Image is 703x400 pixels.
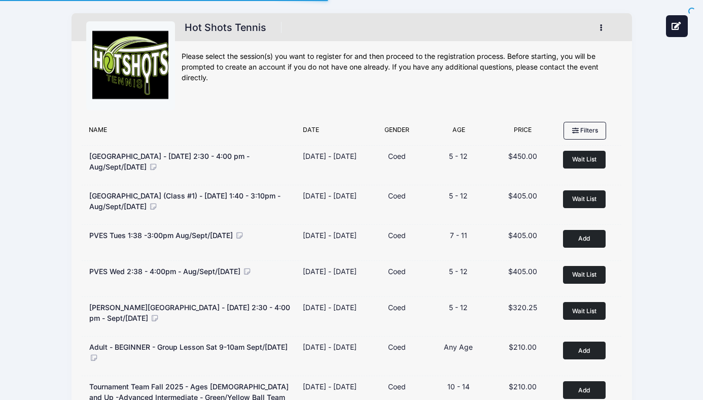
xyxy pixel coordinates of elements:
[449,303,468,312] span: 5 - 12
[388,343,406,351] span: Coed
[449,191,468,200] span: 5 - 12
[182,19,270,37] h1: Hot Shots Tennis
[388,231,406,240] span: Coed
[509,343,537,351] span: $210.00
[508,152,537,160] span: $450.00
[388,267,406,276] span: Coed
[564,122,606,139] button: Filters
[449,152,468,160] span: 5 - 12
[303,151,357,161] div: [DATE] - [DATE]
[563,266,606,284] button: Wait List
[508,191,537,200] span: $405.00
[89,267,240,276] span: PVES Wed 2:38 - 4:00pm - Aug/Sept/[DATE]
[563,190,606,208] button: Wait List
[388,191,406,200] span: Coed
[508,231,537,240] span: $405.00
[303,342,357,352] div: [DATE] - [DATE]
[303,381,357,392] div: [DATE] - [DATE]
[450,231,467,240] span: 7 - 11
[84,125,298,140] div: Name
[447,382,470,391] span: 10 - 14
[427,125,491,140] div: Age
[89,152,250,171] span: [GEOGRAPHIC_DATA] - [DATE] 2:30 - 4:00 pm - Aug/Sept/[DATE]
[563,302,606,320] button: Wait List
[388,152,406,160] span: Coed
[303,230,357,241] div: [DATE] - [DATE]
[572,307,596,315] span: Wait List
[491,125,555,140] div: Price
[509,382,537,391] span: $210.00
[89,303,290,322] span: [PERSON_NAME][GEOGRAPHIC_DATA] - [DATE] 2:30 - 4:00 pm - Sept/[DATE]
[572,271,596,278] span: Wait List
[563,342,606,359] button: Add
[298,125,367,140] div: Date
[89,343,288,351] span: Adult - BEGINNER - Group Lesson Sat 9-10am Sept/[DATE]
[388,382,406,391] span: Coed
[563,151,606,169] button: Wait List
[303,190,357,201] div: [DATE] - [DATE]
[368,125,427,140] div: Gender
[572,195,596,203] span: Wait List
[508,303,537,312] span: $320.25
[563,230,606,248] button: Add
[89,191,280,211] span: [GEOGRAPHIC_DATA] (Class #1) - [DATE] 1:40 - 3:10pm - Aug/Sept/[DATE]
[572,155,596,163] span: Wait List
[508,267,537,276] span: $405.00
[92,28,168,104] img: logo
[89,231,233,240] span: PVES Tues 1:38 -3:00pm Aug/Sept/[DATE]
[303,266,357,277] div: [DATE] - [DATE]
[303,302,357,313] div: [DATE] - [DATE]
[449,267,468,276] span: 5 - 12
[182,51,617,83] div: Please select the session(s) you want to register for and then proceed to the registration proces...
[388,303,406,312] span: Coed
[444,343,473,351] span: Any Age
[563,381,606,399] button: Add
